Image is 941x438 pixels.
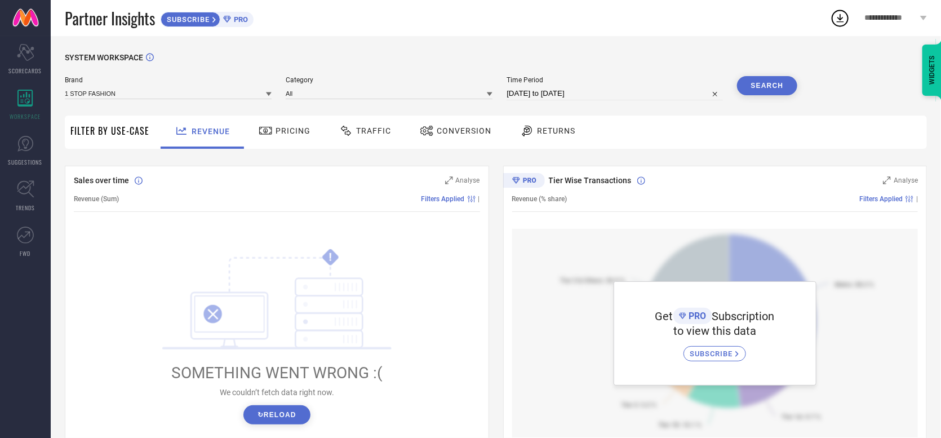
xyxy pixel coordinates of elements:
span: SOMETHING WENT WRONG :( [171,364,383,382]
span: SYSTEM WORKSPACE [65,53,143,62]
span: Traffic [356,126,391,135]
span: Time Period [507,76,722,84]
span: Sales over time [74,176,129,185]
svg: Zoom [445,176,453,184]
span: SUBSCRIBE [690,349,735,358]
span: PRO [231,15,248,24]
span: Revenue (Sum) [74,195,119,203]
span: to view this data [673,324,756,338]
span: Revenue (% share) [512,195,567,203]
input: Select time period [507,87,722,100]
div: Premium [503,173,545,190]
tspan: ! [329,251,332,264]
span: PRO [686,311,707,321]
span: SUBSCRIBE [161,15,212,24]
span: SUGGESTIONS [8,158,43,166]
span: Filters Applied [421,195,465,203]
span: Pricing [276,126,310,135]
span: Subscription [712,309,775,323]
span: WORKSPACE [10,112,41,121]
span: Analyse [894,176,918,184]
div: Open download list [830,8,850,28]
span: Returns [537,126,575,135]
span: FWD [20,249,31,258]
span: Get [655,309,673,323]
span: We couldn’t fetch data right now. [220,388,334,397]
span: SCORECARDS [9,67,42,75]
span: TRENDS [16,203,35,212]
span: Revenue [192,127,230,136]
span: Tier Wise Transactions [549,176,632,185]
span: Brand [65,76,272,84]
span: Category [286,76,492,84]
button: ↻Reload [243,405,310,424]
span: Analyse [456,176,480,184]
a: SUBSCRIBEPRO [161,9,254,27]
svg: Zoom [883,176,891,184]
button: Search [737,76,798,95]
span: Filter By Use-Case [70,124,149,138]
span: Conversion [437,126,491,135]
span: Partner Insights [65,7,155,30]
span: | [478,195,480,203]
a: SUBSCRIBE [683,338,746,361]
span: Filters Applied [859,195,903,203]
span: | [916,195,918,203]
